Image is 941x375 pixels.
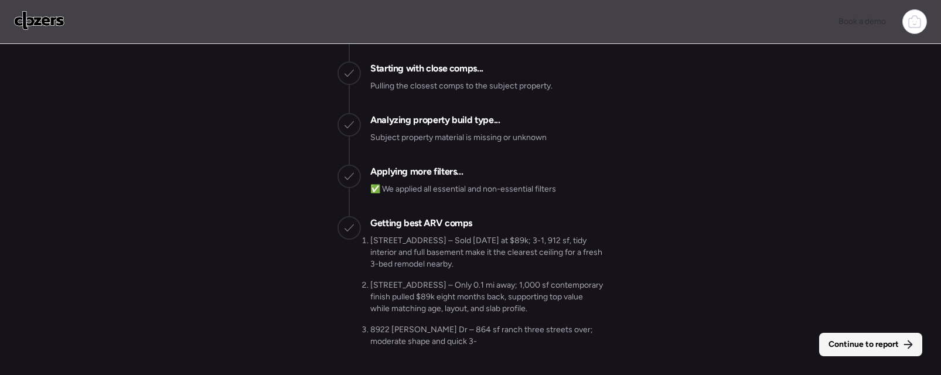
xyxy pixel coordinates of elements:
p: Pulling the closest comps to the subject property. [370,80,553,92]
li: 8922 [PERSON_NAME] Dr – 864 sf ranch three streets over; moderate shape and quick 3- [370,324,604,347]
li: [STREET_ADDRESS] – Sold [DATE] at $89k; 3-1, 912 sf, tidy interior and full basement make it the ... [370,235,604,270]
p: Subject property material is missing or unknown [370,132,547,144]
h2: Getting best ARV comps [370,216,472,230]
span: Continue to report [829,339,899,350]
h2: Starting with close comps... [370,62,483,76]
li: [STREET_ADDRESS] – Only 0.1 mi away; 1,000 sf contemporary finish pulled $89k eight months back, ... [370,279,604,315]
img: Logo [14,11,64,30]
h2: Applying more filters... [370,165,463,179]
p: ✅ We applied all essential and non-essential filters [370,183,556,195]
h2: Analyzing property build type... [370,113,500,127]
span: Book a demo [838,16,886,26]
